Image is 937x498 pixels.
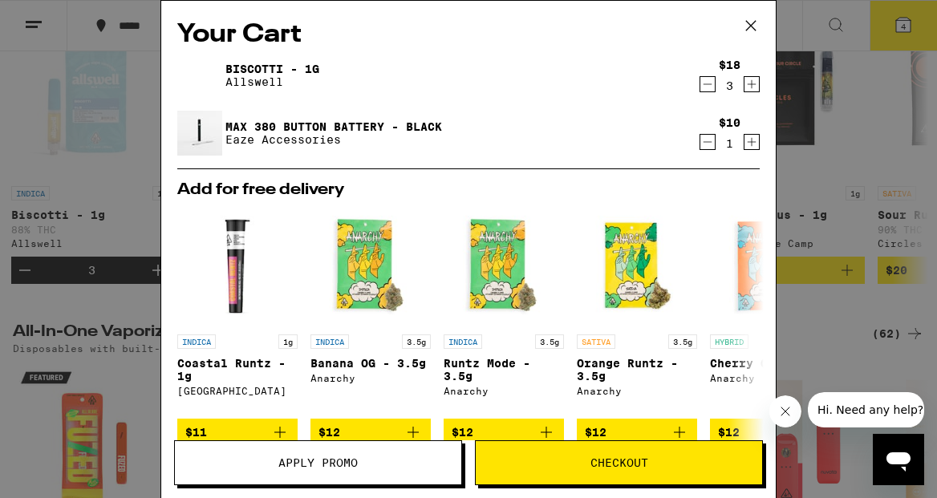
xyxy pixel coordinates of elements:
a: MAX 380 Button Battery - Black [225,120,442,133]
a: Open page for Coastal Runtz - 1g from Fog City Farms [177,206,298,419]
div: Anarchy [710,373,830,383]
p: Cherry OG - 3.5g [710,357,830,370]
p: Banana OG - 3.5g [310,357,431,370]
button: Add to bag [310,419,431,446]
div: $10 [719,116,740,129]
a: Open page for Banana OG - 3.5g from Anarchy [310,206,431,419]
h2: Add for free delivery [177,182,760,198]
iframe: Close message [769,395,801,427]
p: Runtz Mode - 3.5g [444,357,564,383]
p: INDICA [310,334,349,349]
button: Increment [744,76,760,92]
a: Open page for Runtz Mode - 3.5g from Anarchy [444,206,564,419]
img: MAX 380 Button Battery - Black [177,111,222,156]
p: Coastal Runtz - 1g [177,357,298,383]
img: Biscotti - 1g [177,53,222,98]
span: Checkout [590,457,648,468]
p: INDICA [444,334,482,349]
button: Decrement [700,76,716,92]
span: $12 [718,426,740,439]
button: Add to bag [577,419,697,446]
a: Biscotti - 1g [225,63,319,75]
button: Add to bag [444,419,564,446]
span: $11 [185,426,207,439]
img: Anarchy - Banana OG - 3.5g [310,206,431,326]
span: $12 [452,426,473,439]
div: 1 [719,137,740,150]
span: $12 [318,426,340,439]
p: 1g [278,334,298,349]
span: Apply Promo [278,457,358,468]
p: SATIVA [577,334,615,349]
img: Anarchy - Cherry OG - 3.5g [710,206,830,326]
a: Open page for Cherry OG - 3.5g from Anarchy [710,206,830,419]
img: Anarchy - Runtz Mode - 3.5g [444,206,564,326]
p: 3.5g [535,334,564,349]
button: Decrement [700,134,716,150]
div: Anarchy [577,386,697,396]
button: Add to bag [710,419,830,446]
p: HYBRID [710,334,748,349]
iframe: Message from company [808,392,924,427]
button: Apply Promo [174,440,462,485]
p: Allswell [225,75,319,88]
p: 3.5g [402,334,431,349]
span: $12 [585,426,606,439]
p: 3.5g [668,334,697,349]
img: Fog City Farms - Coastal Runtz - 1g [177,206,298,326]
div: Anarchy [444,386,564,396]
button: Add to bag [177,419,298,446]
p: Orange Runtz - 3.5g [577,357,697,383]
button: Checkout [475,440,763,485]
div: Anarchy [310,373,431,383]
button: Increment [744,134,760,150]
iframe: Button to launch messaging window [873,434,924,485]
div: $18 [719,59,740,71]
h2: Your Cart [177,17,760,53]
p: Eaze Accessories [225,133,442,146]
div: [GEOGRAPHIC_DATA] [177,386,298,396]
div: 3 [719,79,740,92]
img: Anarchy - Orange Runtz - 3.5g [577,206,697,326]
a: Open page for Orange Runtz - 3.5g from Anarchy [577,206,697,419]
